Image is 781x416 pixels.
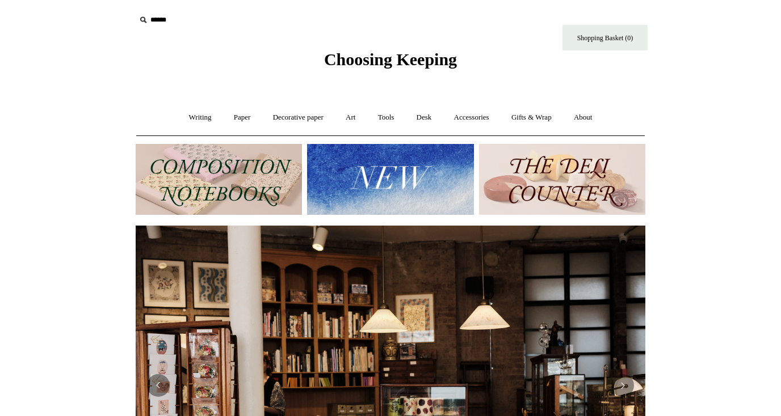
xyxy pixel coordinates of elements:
a: Choosing Keeping [324,59,457,67]
button: Previous [147,374,170,397]
a: Desk [406,103,442,133]
a: Writing [179,103,222,133]
img: 202302 Composition ledgers.jpg__PID:69722ee6-fa44-49dd-a067-31375e5d54ec [136,144,302,215]
a: About [564,103,603,133]
a: Gifts & Wrap [501,103,562,133]
img: New.jpg__PID:f73bdf93-380a-4a35-bcfe-7823039498e1 [307,144,473,215]
a: Accessories [444,103,499,133]
a: Art [335,103,366,133]
a: Decorative paper [263,103,334,133]
button: Next [611,374,634,397]
a: Shopping Basket (0) [562,25,648,50]
a: Tools [368,103,405,133]
img: The Deli Counter [479,144,645,215]
a: Paper [224,103,261,133]
span: Choosing Keeping [324,50,457,69]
